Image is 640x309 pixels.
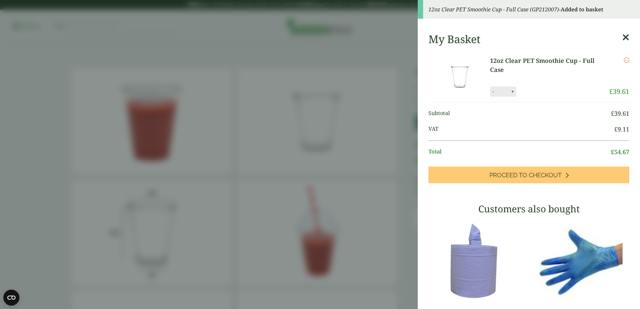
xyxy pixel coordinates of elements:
[428,203,629,215] h3: Customers also bought
[428,125,614,134] span: VAT
[428,167,629,183] a: Proceed to Checkout
[428,219,526,303] img: 3630017-2-Ply-Blue-Centre-Feed-104m
[428,6,559,13] em: 12oz Clear PET Smoothie Cup - Full Case (GP212007)
[614,125,618,133] span: £
[609,87,613,96] span: £
[561,6,603,13] strong: Added to basket
[428,109,611,118] span: Subtotal
[611,148,614,156] span: £
[624,56,629,64] a: Remove this item
[3,290,19,306] button: Open CMP widget
[609,87,629,96] bdi: 39.61
[490,56,609,74] a: 12oz Clear PET Smoothie Cup - Full Case
[614,125,629,133] bdi: 9.11
[611,109,614,117] span: £
[509,89,516,94] button: +
[489,172,562,179] span: Proceed to Checkout
[532,219,629,303] img: 4130015J-Blue-Vinyl-Powder-Free-Gloves-Medium
[428,147,611,157] span: Total
[611,109,629,117] bdi: 39.61
[490,89,496,94] button: -
[428,33,480,45] h2: My Basket
[611,148,629,156] bdi: 54.67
